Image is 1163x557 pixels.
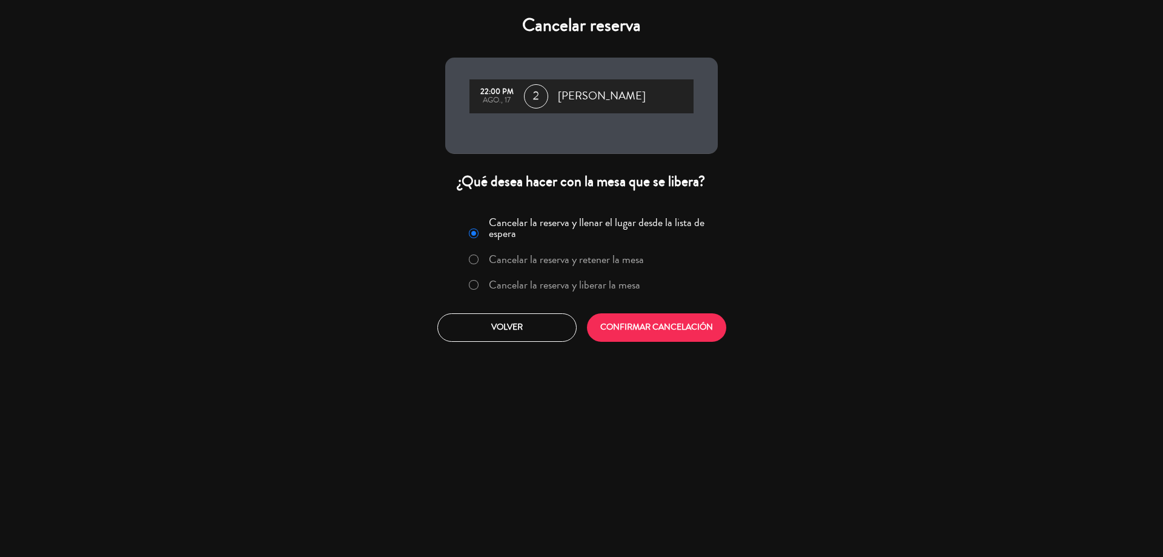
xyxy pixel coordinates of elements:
label: Cancelar la reserva y retener la mesa [489,254,644,265]
div: ¿Qué desea hacer con la mesa que se libera? [445,172,718,191]
span: [PERSON_NAME] [558,87,646,105]
div: 22:00 PM [475,88,518,96]
button: Volver [437,313,577,342]
span: 2 [524,84,548,108]
button: CONFIRMAR CANCELACIÓN [587,313,726,342]
h4: Cancelar reserva [445,15,718,36]
label: Cancelar la reserva y liberar la mesa [489,279,640,290]
div: ago., 17 [475,96,518,105]
label: Cancelar la reserva y llenar el lugar desde la lista de espera [489,217,711,239]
